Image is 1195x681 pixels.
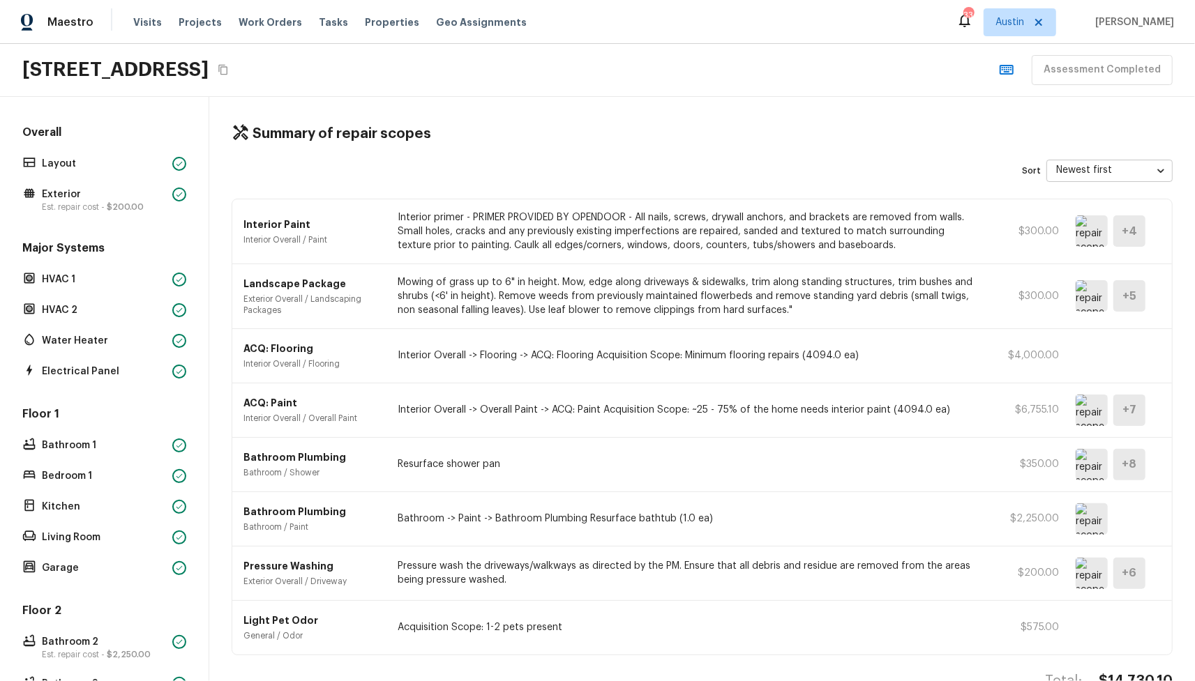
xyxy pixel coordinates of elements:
h5: Floor 2 [20,603,189,621]
p: $575.00 [996,620,1059,634]
img: repair scope asset [1076,449,1108,480]
p: HVAC 2 [42,303,167,317]
p: Bathroom -> Paint -> Bathroom Plumbing Resurface bathtub (1.0 ea) [398,512,979,526]
span: Austin [995,15,1024,29]
p: Interior Overall / Overall Paint [243,413,381,424]
p: Interior Overall / Paint [243,234,381,245]
p: Interior Overall -> Overall Paint -> ACQ: Paint Acquisition Scope: ~25 - 75% of the home needs in... [398,403,979,417]
p: Garage [42,561,167,575]
p: $2,250.00 [996,512,1059,526]
p: Living Room [42,530,167,544]
p: Kitchen [42,500,167,514]
h5: + 4 [1122,224,1137,239]
p: Resurface shower pan [398,457,979,471]
span: Visits [133,15,162,29]
p: Est. repair cost - [42,649,167,660]
button: Copy Address [214,61,232,79]
span: Maestro [47,15,93,29]
p: Bathroom Plumbing [243,450,381,464]
p: Water Heater [42,334,167,348]
h2: [STREET_ADDRESS] [22,57,209,82]
p: $350.00 [996,457,1059,471]
p: Exterior Overall / Landscaping Packages [243,293,381,316]
p: Bathroom Plumbing [243,505,381,519]
img: repair scope asset [1076,215,1108,247]
p: Interior Paint [243,217,381,231]
h5: + 6 [1122,565,1137,581]
p: Exterior Overall / Driveway [243,576,381,587]
p: ACQ: Flooring [243,342,381,355]
span: $200.00 [107,203,144,211]
img: repair scope asset [1076,558,1108,589]
h5: + 8 [1122,457,1137,472]
p: Acquisition Scope: 1-2 pets present [398,620,979,634]
img: repair scope asset [1076,280,1108,312]
p: Bedroom 1 [42,469,167,483]
div: Newest first [1046,152,1173,189]
p: Est. repair cost - [42,201,167,213]
p: Landscape Package [243,277,381,291]
p: General / Odor [243,630,381,641]
p: HVAC 1 [42,273,167,286]
img: repair scope asset [1076,503,1108,535]
p: Electrical Panel [42,365,167,378]
p: Pressure Washing [243,559,381,573]
p: Interior Overall / Flooring [243,358,381,369]
p: Sort [1022,165,1041,176]
h5: + 5 [1122,289,1136,304]
p: $4,000.00 [996,349,1059,362]
p: Pressure wash the driveways/walkways as directed by the PM. Ensure that all debris and residue ar... [398,559,979,587]
p: $300.00 [996,224,1059,238]
div: 33 [963,8,973,22]
img: repair scope asset [1076,395,1108,426]
span: Work Orders [239,15,302,29]
p: Bathroom 2 [42,635,167,649]
span: $2,250.00 [107,650,151,659]
span: [PERSON_NAME] [1090,15,1174,29]
p: $6,755.10 [996,403,1059,417]
h5: Major Systems [20,240,189,259]
p: $200.00 [996,566,1059,580]
p: Interior Overall -> Flooring -> ACQ: Flooring Acquisition Scope: Minimum flooring repairs (4094.0... [398,349,979,362]
span: Properties [365,15,419,29]
p: Bathroom / Shower [243,467,381,478]
p: Bathroom 1 [42,438,167,452]
h5: Floor 1 [20,406,189,424]
p: Interior primer - PRIMER PROVIDED BY OPENDOOR - All nails, screws, drywall anchors, and brackets ... [398,211,979,252]
h5: + 7 [1122,402,1136,418]
p: Light Pet Odor [243,613,381,627]
p: $300.00 [996,289,1059,303]
span: Geo Assignments [436,15,527,29]
p: Bathroom / Paint [243,521,381,533]
h4: Summary of repair scopes [253,125,431,143]
p: Layout [42,157,167,171]
span: Projects [179,15,222,29]
p: Exterior [42,188,167,201]
h5: Overall [20,125,189,143]
p: Mowing of grass up to 6" in height. Mow, edge along driveways & sidewalks, trim along standing st... [398,275,979,317]
span: Tasks [319,17,348,27]
p: ACQ: Paint [243,396,381,410]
